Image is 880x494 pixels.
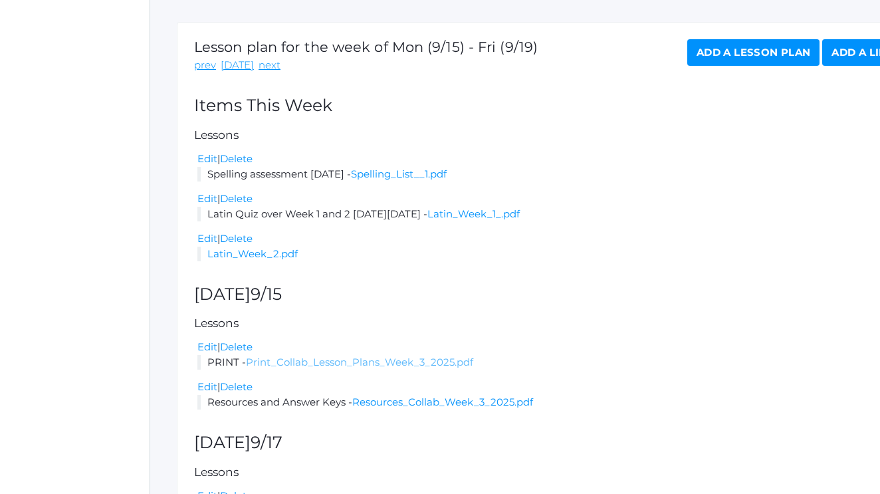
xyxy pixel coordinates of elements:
a: Delete [220,232,253,245]
a: Print_Collab_Lesson_Plans_Week_3_2025.pdf [246,356,473,368]
a: Delete [220,152,253,165]
a: Add a Lesson Plan [687,39,820,66]
a: Edit [197,232,217,245]
span: 9/15 [251,284,282,304]
a: next [259,58,280,73]
a: Resources_Collab_Week_3_2025.pdf [352,396,533,408]
a: [DATE] [221,58,254,73]
a: Edit [197,192,217,205]
a: Delete [220,380,253,393]
a: Delete [220,192,253,205]
a: Edit [197,152,217,165]
span: 9/17 [251,432,282,452]
a: Latin_Week_1_.pdf [427,207,520,220]
h1: Lesson plan for the week of Mon (9/15) - Fri (9/19) [194,39,538,55]
a: Edit [197,340,217,353]
a: Spelling_List__1.pdf [351,168,447,180]
a: Edit [197,380,217,393]
a: Delete [220,340,253,353]
a: prev [194,58,216,73]
a: Latin_Week_2.pdf [207,247,298,260]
